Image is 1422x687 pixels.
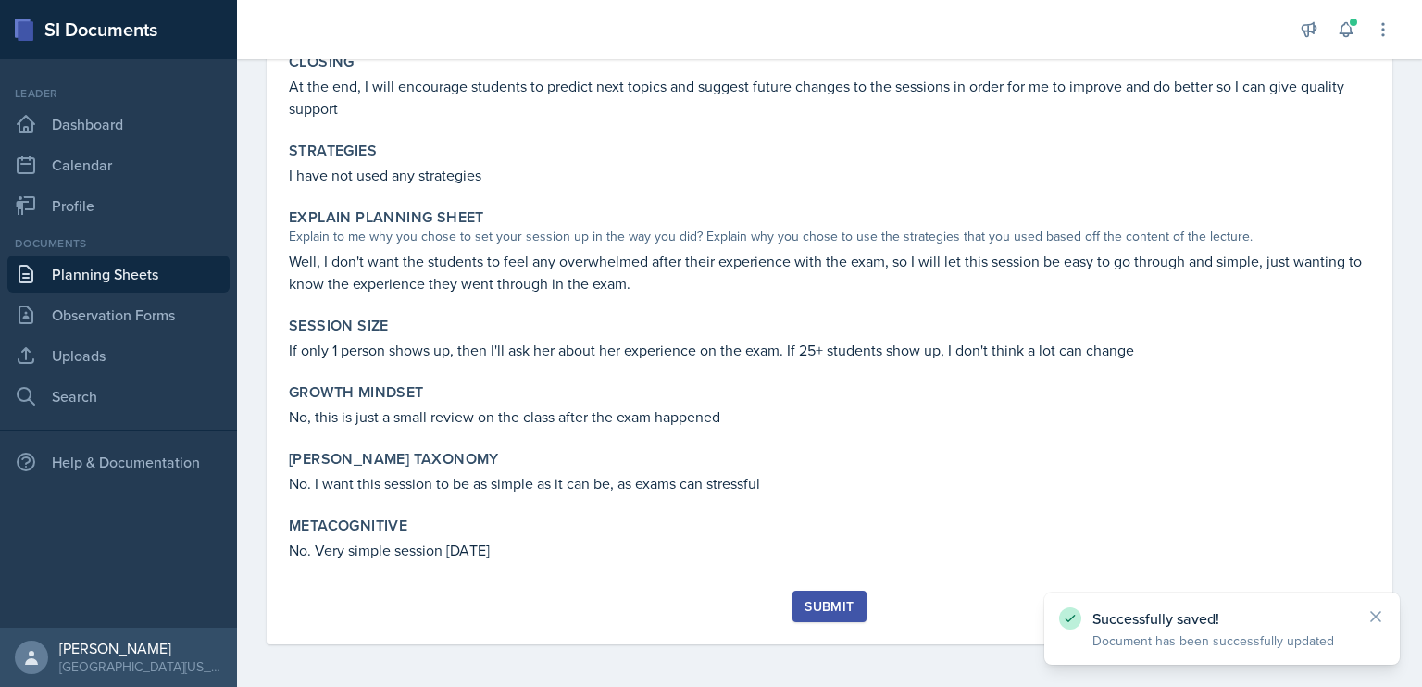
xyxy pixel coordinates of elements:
[289,517,407,535] label: Metacognitive
[289,208,484,227] label: Explain Planning Sheet
[805,599,854,614] div: Submit
[289,142,377,160] label: Strategies
[7,378,230,415] a: Search
[7,85,230,102] div: Leader
[289,227,1370,246] div: Explain to me why you chose to set your session up in the way you did? Explain why you chose to u...
[7,146,230,183] a: Calendar
[7,337,230,374] a: Uploads
[59,657,222,676] div: [GEOGRAPHIC_DATA][US_STATE]
[289,317,389,335] label: Session Size
[7,235,230,252] div: Documents
[7,256,230,293] a: Planning Sheets
[289,53,355,71] label: Closing
[289,164,1370,186] p: I have not used any strategies
[7,443,230,481] div: Help & Documentation
[1092,609,1352,628] p: Successfully saved!
[289,250,1370,294] p: Well, I don't want the students to feel any overwhelmed after their experience with the exam, so ...
[289,539,1370,561] p: No. Very simple session [DATE]
[7,187,230,224] a: Profile
[289,383,424,402] label: Growth Mindset
[289,406,1370,428] p: No, this is just a small review on the class after the exam happened
[289,450,499,468] label: [PERSON_NAME] Taxonomy
[289,339,1370,361] p: If only 1 person shows up, then I'll ask her about her experience on the exam. If 25+ students sh...
[792,591,866,622] button: Submit
[289,75,1370,119] p: At the end, I will encourage students to predict next topics and suggest future changes to the se...
[7,106,230,143] a: Dashboard
[7,296,230,333] a: Observation Forms
[289,472,1370,494] p: No. I want this session to be as simple as it can be, as exams can stressful
[59,639,222,657] div: [PERSON_NAME]
[1092,631,1352,650] p: Document has been successfully updated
